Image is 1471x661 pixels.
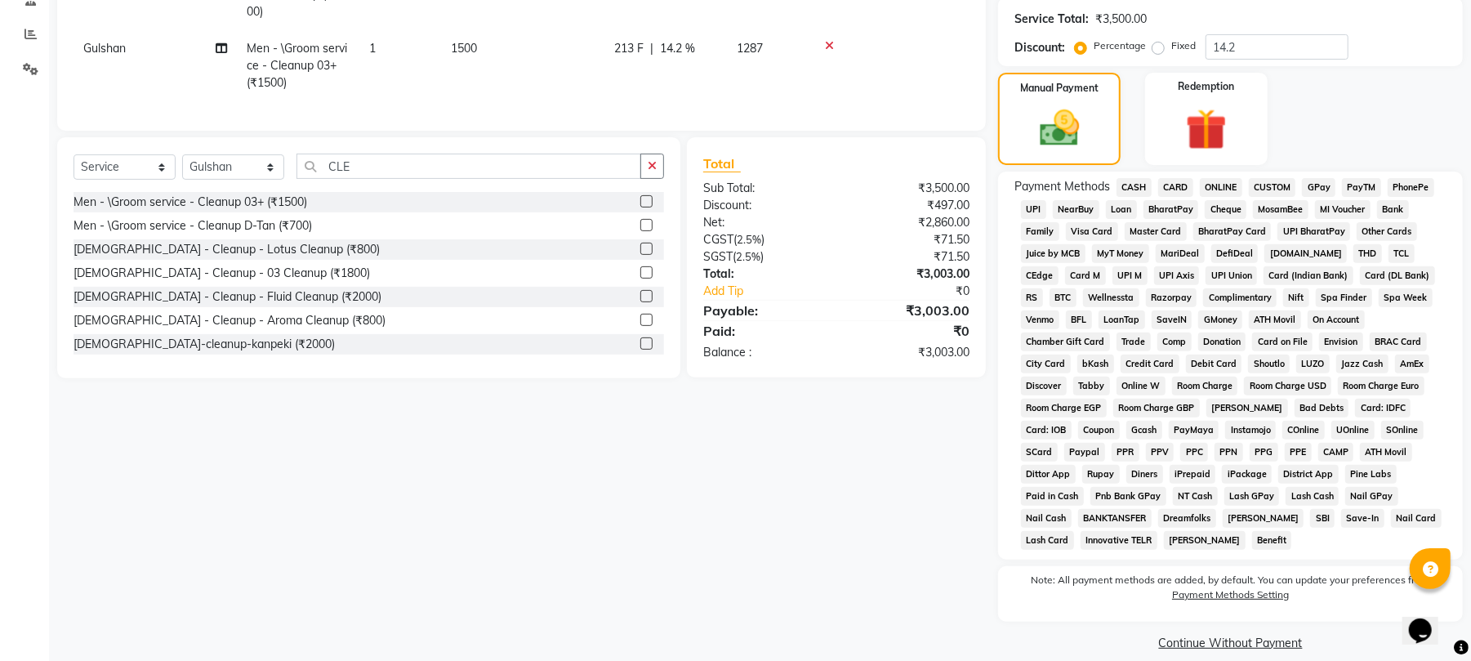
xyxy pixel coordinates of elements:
span: UOnline [1331,421,1375,440]
span: Save-In [1341,509,1384,528]
label: Manual Payment [1020,81,1099,96]
div: ( ) [691,248,836,266]
div: Net: [691,214,836,231]
span: BANKTANSFER [1078,509,1152,528]
span: Card (Indian Bank) [1264,266,1353,285]
span: Juice by MCB [1021,244,1085,263]
span: RS [1021,288,1043,307]
label: Percentage [1094,38,1146,53]
span: Loan [1106,200,1137,219]
span: Payment Methods [1014,178,1110,195]
span: Room Charge [1172,377,1238,395]
a: Continue Without Payment [1001,635,1460,652]
span: UPI Axis [1154,266,1200,285]
span: Coupon [1078,421,1120,440]
span: BFL [1066,310,1092,329]
span: 14.2 % [660,40,695,57]
div: Paid: [691,321,836,341]
span: Chamber Gift Card [1021,333,1110,351]
span: Shoutlo [1248,355,1290,373]
span: Dittor App [1021,465,1076,484]
span: 1500 [451,41,477,56]
span: PhonePe [1388,178,1434,197]
span: Lash Cash [1286,487,1339,506]
span: THD [1353,244,1382,263]
span: Envision [1319,333,1363,351]
span: SOnline [1381,421,1424,440]
div: Sub Total: [691,180,836,197]
span: PPE [1285,443,1312,462]
div: ₹71.50 [836,231,982,248]
span: Lash GPay [1224,487,1280,506]
span: ATH Movil [1249,310,1301,329]
span: PPV [1146,443,1175,462]
span: Bad Debts [1295,399,1349,418]
span: PPR [1112,443,1139,462]
div: Men - \Groom service - Cleanup 03+ (₹1500) [74,194,307,211]
span: Wellnessta [1083,288,1139,307]
span: Bank [1377,200,1409,219]
div: ₹3,003.00 [836,266,982,283]
div: Discount: [691,197,836,214]
span: SGST [703,249,733,264]
input: Search or Scan [296,154,641,179]
span: 1 [369,41,376,56]
span: Complimentary [1203,288,1277,307]
span: AmEx [1395,355,1429,373]
span: Debit Card [1186,355,1242,373]
span: TCL [1389,244,1415,263]
span: Other Cards [1357,222,1417,241]
span: DefiDeal [1211,244,1259,263]
div: [DEMOGRAPHIC_DATA] - Cleanup - Lotus Cleanup (₹800) [74,241,380,258]
span: Razorpay [1146,288,1197,307]
span: LoanTap [1099,310,1145,329]
a: Add Tip [691,283,861,300]
span: LUZO [1296,355,1330,373]
div: Payable: [691,301,836,320]
span: [PERSON_NAME] [1223,509,1304,528]
span: Innovative TELR [1081,531,1157,550]
span: Master Card [1125,222,1187,241]
span: Benefit [1252,531,1292,550]
span: ONLINE [1200,178,1242,197]
span: Room Charge EGP [1021,399,1107,418]
span: Room Charge USD [1244,377,1331,395]
span: Paid in Cash [1021,487,1084,506]
span: SCard [1021,443,1058,462]
span: Tabby [1073,377,1110,395]
span: Online W [1117,377,1166,395]
span: PPC [1180,443,1208,462]
label: Fixed [1171,38,1196,53]
label: Redemption [1178,79,1234,94]
span: CEdge [1021,266,1059,285]
span: UPI [1021,200,1046,219]
span: On Account [1308,310,1365,329]
span: CASH [1117,178,1152,197]
span: District App [1278,465,1339,484]
span: MariDeal [1156,244,1205,263]
iframe: chat widget [1402,596,1455,645]
span: PPN [1215,443,1243,462]
div: Service Total: [1014,11,1089,28]
div: [DEMOGRAPHIC_DATA] - Cleanup - Fluid Cleanup (₹2000) [74,288,381,306]
span: ATH Movil [1360,443,1412,462]
span: | [650,40,653,57]
div: Discount: [1014,39,1065,56]
span: [PERSON_NAME] [1164,531,1246,550]
span: iPackage [1222,465,1272,484]
span: Rupay [1082,465,1120,484]
div: ₹0 [836,321,982,341]
span: 2.5% [737,233,761,246]
span: bKash [1077,355,1114,373]
span: Lash Card [1021,531,1074,550]
span: [DOMAIN_NAME] [1264,244,1347,263]
span: CARD [1158,178,1193,197]
span: PPG [1250,443,1278,462]
span: Card: IOB [1021,421,1072,440]
span: Nail GPay [1345,487,1398,506]
span: Gulshan [83,41,126,56]
span: Pnb Bank GPay [1090,487,1166,506]
div: ₹3,003.00 [836,301,982,320]
span: Diners [1126,465,1163,484]
span: Room Charge Euro [1338,377,1424,395]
